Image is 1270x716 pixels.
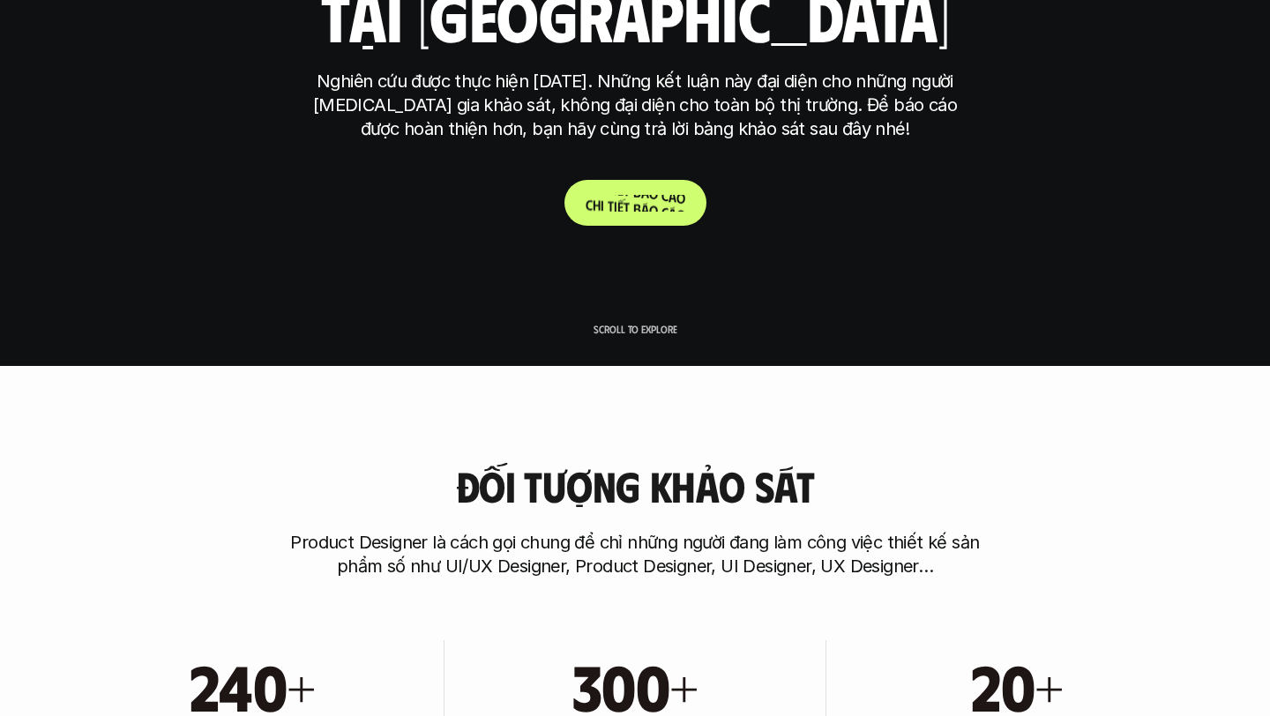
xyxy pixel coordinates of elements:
span: i [614,181,617,198]
p: Nghiên cứu được thực hiện [DATE]. Những kết luận này đại diện cho những người [MEDICAL_DATA] gia ... [304,70,966,141]
span: á [641,183,649,200]
span: á [669,188,676,205]
span: h [593,179,601,196]
p: Scroll to explore [594,323,677,335]
span: t [624,182,630,198]
span: ế [617,181,624,198]
p: Product Designer là cách gọi chung để chỉ những người đang làm công việc thiết kế sản phẩm số như... [282,531,988,578]
span: o [676,189,685,205]
span: o [649,184,658,201]
h3: Đối tượng khảo sát [456,463,814,510]
span: t [608,180,614,197]
span: c [661,187,669,204]
span: C [586,179,593,196]
span: b [633,183,641,199]
span: i [601,179,604,196]
a: Chitiếtbáocáo [564,180,706,226]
